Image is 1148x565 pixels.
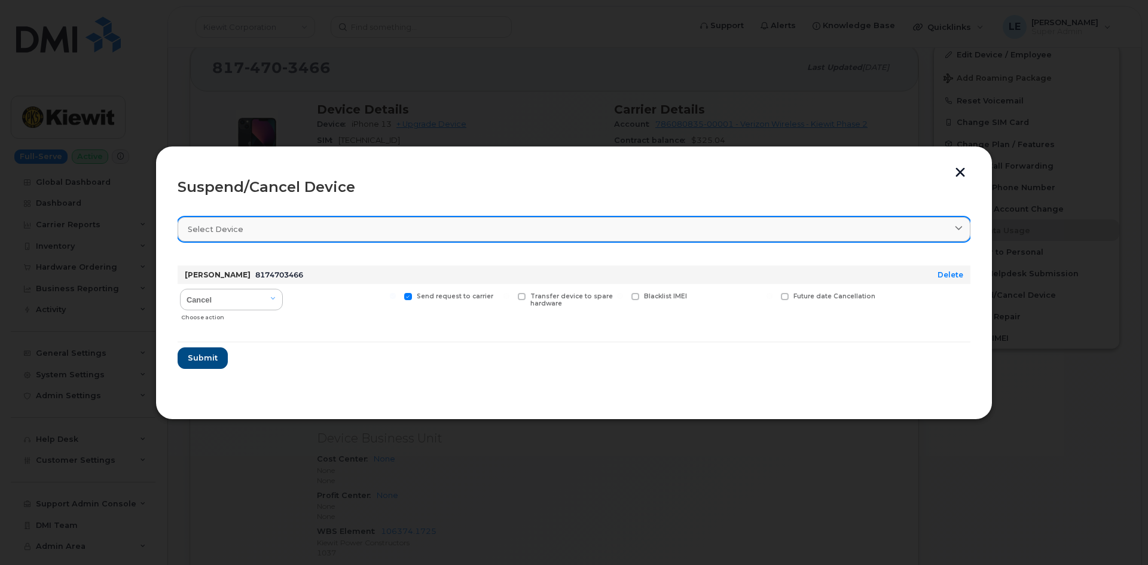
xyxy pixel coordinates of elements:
[188,352,218,364] span: Submit
[178,180,970,194] div: Suspend/Cancel Device
[390,293,396,299] input: Send request to carrier
[181,308,283,322] div: Choose action
[185,270,251,279] strong: [PERSON_NAME]
[767,293,773,299] input: Future date Cancellation
[255,270,303,279] span: 8174703466
[617,293,623,299] input: Blacklist IMEI
[503,293,509,299] input: Transfer device to spare hardware
[1096,513,1139,556] iframe: Messenger Launcher
[178,347,228,369] button: Submit
[417,292,493,300] span: Send request to carrier
[530,292,613,308] span: Transfer device to spare hardware
[938,270,963,279] a: Delete
[178,217,970,242] a: Select device
[793,292,875,300] span: Future date Cancellation
[188,224,243,235] span: Select device
[644,292,687,300] span: Blacklist IMEI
